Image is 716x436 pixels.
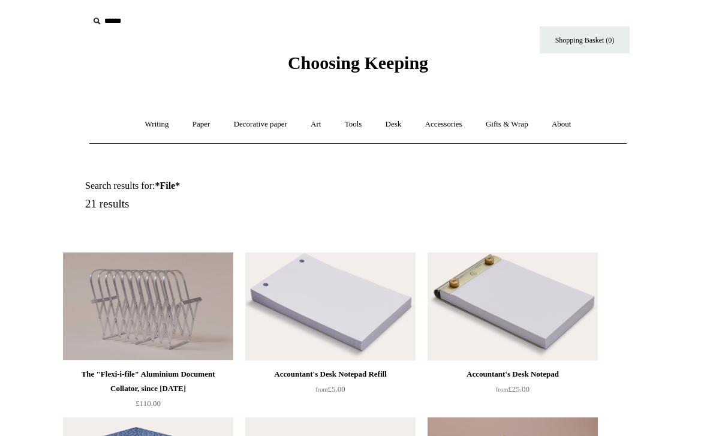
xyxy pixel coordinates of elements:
[63,252,233,360] a: The "Flexi-i-file" Aluminium Document Collator, since 1941 The "Flexi-i-file" Aluminium Document ...
[85,180,372,191] h1: Search results for:
[288,53,428,73] span: Choosing Keeping
[300,109,332,140] a: Art
[248,367,413,381] div: Accountant's Desk Notepad Refill
[431,367,595,381] div: Accountant's Desk Notepad
[66,367,230,396] div: The "Flexi-i-file" Aluminium Document Collator, since [DATE]
[134,109,180,140] a: Writing
[428,252,598,360] a: Accountant's Desk Notepad Accountant's Desk Notepad
[541,109,582,140] a: About
[496,384,530,393] span: £25.00
[245,252,416,360] a: Accountant's Desk Notepad Refill Accountant's Desk Notepad Refill
[288,62,428,71] a: Choosing Keeping
[496,386,508,393] span: from
[245,252,416,360] img: Accountant's Desk Notepad Refill
[223,109,298,140] a: Decorative paper
[428,367,598,416] a: Accountant's Desk Notepad from£25.00
[182,109,221,140] a: Paper
[428,252,598,360] img: Accountant's Desk Notepad
[85,197,372,211] h5: 21 results
[315,384,345,393] span: £5.00
[315,386,327,393] span: from
[63,252,233,360] img: The "Flexi-i-file" Aluminium Document Collator, since 1941
[136,399,161,408] span: £110.00
[334,109,373,140] a: Tools
[475,109,539,140] a: Gifts & Wrap
[63,367,233,416] a: The "Flexi-i-file" Aluminium Document Collator, since [DATE] £110.00
[375,109,413,140] a: Desk
[414,109,473,140] a: Accessories
[540,26,630,53] a: Shopping Basket (0)
[245,367,416,416] a: Accountant's Desk Notepad Refill from£5.00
